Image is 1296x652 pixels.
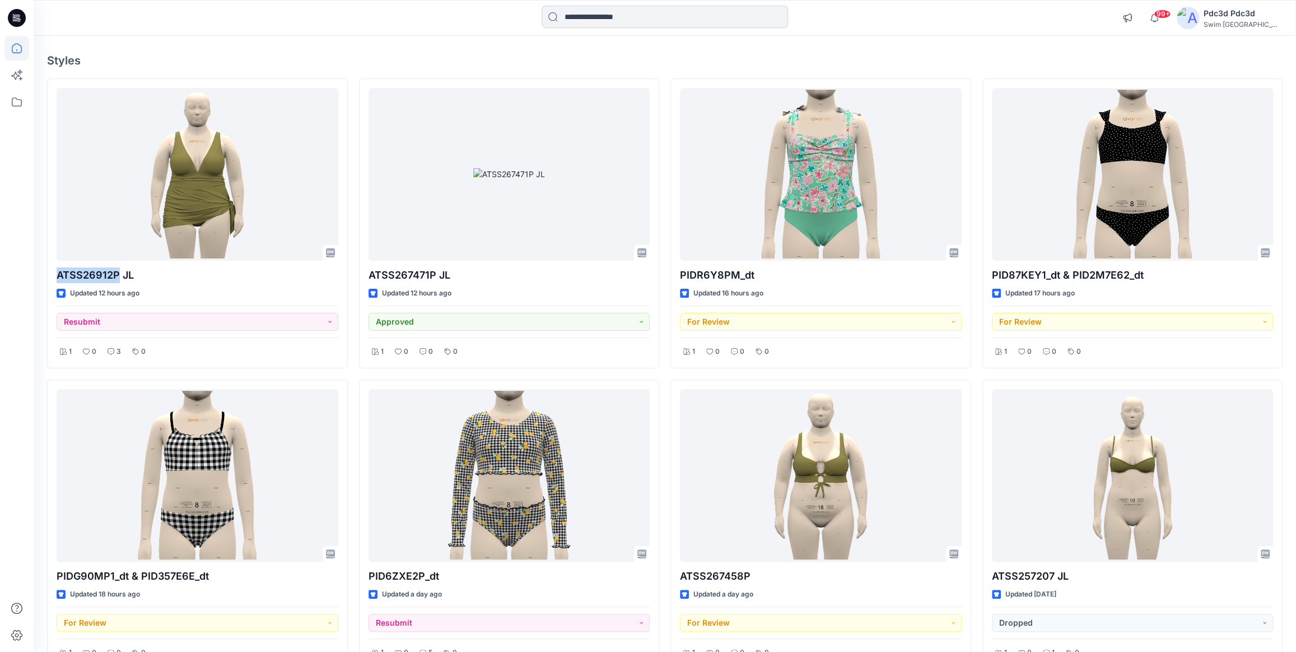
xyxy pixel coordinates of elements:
[680,568,962,584] p: ATSS267458P
[404,346,408,358] p: 0
[1177,7,1199,29] img: avatar
[57,568,338,584] p: PIDG90MP1_dt & PID357E6E_dt
[116,346,121,358] p: 3
[369,389,650,562] a: PID6ZXE2P_dt
[1204,7,1282,20] div: Pdc3d Pdc3d
[1005,589,1056,600] p: Updated [DATE]
[992,389,1274,562] a: ATSS257207 JL
[1204,20,1282,29] div: Swim [GEOGRAPHIC_DATA]
[369,267,650,283] p: ATSS267471P JL
[1005,288,1075,299] p: Updated 17 hours ago
[1052,346,1056,358] p: 0
[992,88,1274,261] a: PID87KEY1_dt & PID2M7E62_dt
[369,88,650,261] a: ATSS267471P JL
[382,288,451,299] p: Updated 12 hours ago
[992,267,1274,283] p: PID87KEY1_dt & PID2M7E62_dt
[715,346,720,358] p: 0
[69,346,72,358] p: 1
[692,346,695,358] p: 1
[92,346,96,358] p: 0
[693,288,763,299] p: Updated 16 hours ago
[428,346,433,358] p: 0
[1154,10,1171,19] span: 99+
[1076,346,1081,358] p: 0
[693,589,753,600] p: Updated a day ago
[57,267,338,283] p: ATSS26912P JL
[382,589,442,600] p: Updated a day ago
[381,346,384,358] p: 1
[57,88,338,261] a: ATSS26912P JL
[1004,346,1007,358] p: 1
[70,589,140,600] p: Updated 18 hours ago
[680,88,962,261] a: PIDR6Y8PM_dt
[740,346,744,358] p: 0
[369,568,650,584] p: PID6ZXE2P_dt
[1027,346,1032,358] p: 0
[57,389,338,562] a: PIDG90MP1_dt & PID357E6E_dt
[70,288,139,299] p: Updated 12 hours ago
[680,267,962,283] p: PIDR6Y8PM_dt
[453,346,458,358] p: 0
[992,568,1274,584] p: ATSS257207 JL
[764,346,769,358] p: 0
[141,346,146,358] p: 0
[47,54,1283,67] h4: Styles
[680,389,962,562] a: ATSS267458P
